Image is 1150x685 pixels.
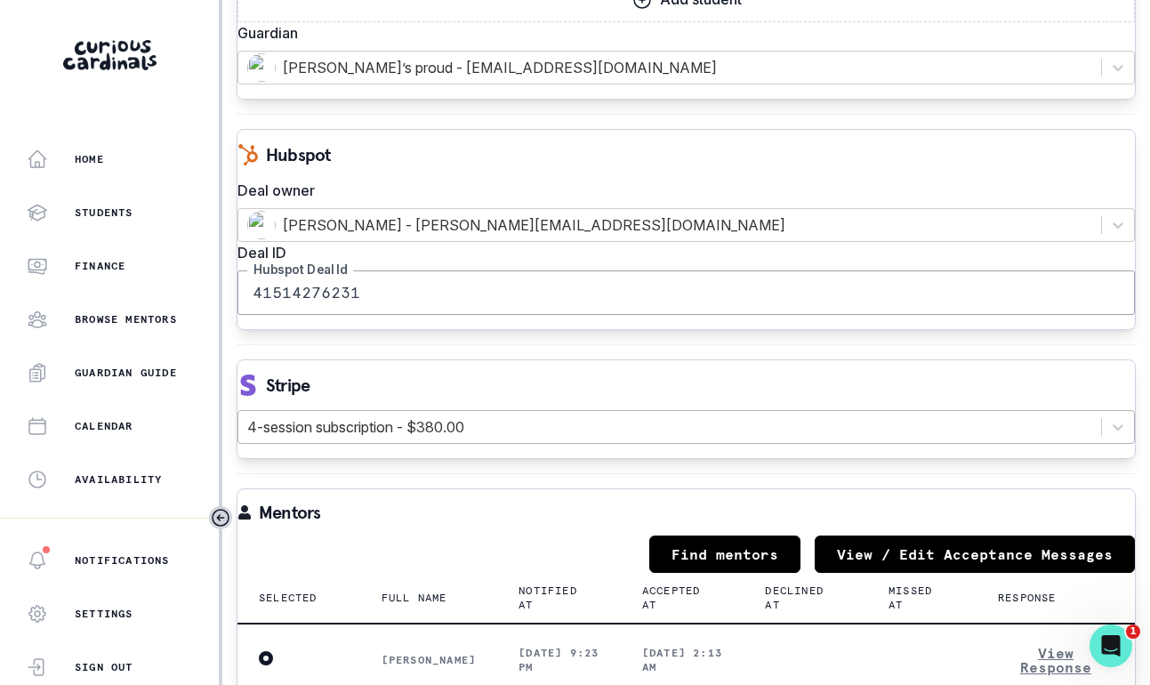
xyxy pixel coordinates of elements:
label: Guardian [237,22,1124,44]
p: Hubspot [266,146,330,164]
p: Guardian Guide [75,366,177,380]
img: Curious Cardinals Logo [63,40,157,70]
a: Find mentors [649,536,800,573]
div: [PERSON_NAME] - [PERSON_NAME][EMAIL_ADDRESS][DOMAIN_NAME] [247,211,1092,239]
p: Notified at [519,584,578,612]
p: Home [75,152,104,166]
p: Settings [75,607,133,621]
p: Calendar [75,419,133,433]
p: [PERSON_NAME] [382,653,477,667]
p: Full name [382,591,447,605]
p: [DATE] 2:13 am [642,646,723,674]
p: Accepted at [642,584,702,612]
div: [PERSON_NAME]’s proud - [EMAIL_ADDRESS][DOMAIN_NAME] [247,53,1092,82]
p: Selected [259,591,318,605]
label: Deal ID [237,242,1124,263]
p: Students [75,205,133,220]
p: Stripe [266,376,310,394]
p: Browse Mentors [75,312,177,326]
p: Missed at [889,584,934,612]
p: Notifications [75,553,170,568]
button: View Response [998,639,1114,681]
p: Mentors [259,504,320,521]
p: [DATE] 9:23 pm [519,646,599,674]
p: Availability [75,472,162,487]
label: Deal owner [237,180,1124,201]
p: Response [998,591,1057,605]
button: View / Edit Acceptance Messages [815,536,1135,573]
p: Finance [75,259,125,273]
iframe: Intercom live chat [1090,625,1132,667]
p: Declined at [765,584,824,612]
span: 1 [1126,625,1140,639]
p: Sign Out [75,660,133,674]
button: Toggle sidebar [209,506,232,529]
